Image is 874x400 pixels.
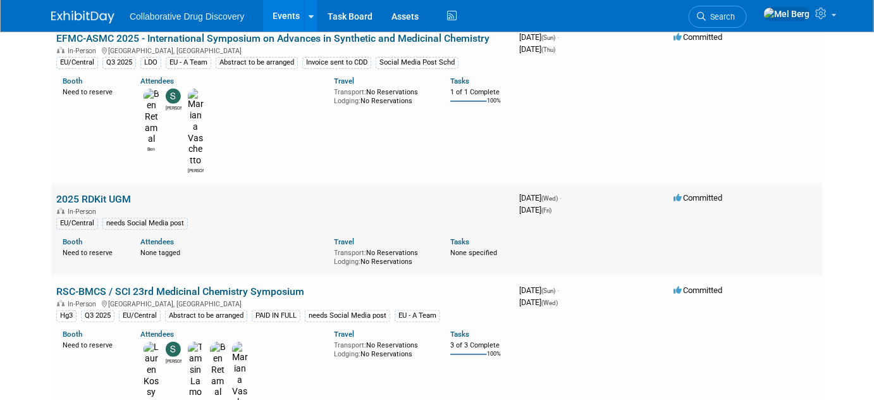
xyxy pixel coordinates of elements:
[560,193,562,203] span: -
[63,246,121,258] div: Need to reserve
[557,32,559,42] span: -
[188,89,204,166] img: Mariana Vaschetto
[763,7,811,21] img: Mel Berg
[334,88,366,96] span: Transport:
[305,310,390,322] div: needs Social Media post
[140,246,325,258] div: None tagged
[56,218,98,229] div: EU/Central
[519,32,559,42] span: [DATE]
[56,285,304,297] a: RSC-BMCS / SCI 23rd Medicinal Chemistry Symposium
[674,193,722,203] span: Committed
[519,44,555,54] span: [DATE]
[334,339,431,358] div: No Reservations No Reservations
[689,6,747,28] a: Search
[144,89,159,145] img: Ben Retamal
[334,97,360,105] span: Lodging:
[102,57,136,68] div: Q3 2025
[674,32,722,42] span: Committed
[395,310,440,322] div: EU - A Team
[557,285,559,295] span: -
[541,287,555,294] span: (Sun)
[56,32,489,44] a: EFMC-ASMC 2025 - International Symposium on Advances in Synthetic and Medicinal Chemistry
[334,237,354,246] a: Travel
[68,208,100,216] span: In-Person
[56,45,509,55] div: [GEOGRAPHIC_DATA], [GEOGRAPHIC_DATA]
[51,11,114,23] img: ExhibitDay
[487,351,501,368] td: 100%
[541,207,551,214] span: (Fri)
[450,341,509,350] div: 3 of 3 Complete
[519,193,562,203] span: [DATE]
[334,249,366,257] span: Transport:
[165,310,247,322] div: Abstract to be arranged
[63,339,121,350] div: Need to reserve
[166,104,182,111] div: Susana Tomasio
[334,341,366,349] span: Transport:
[376,57,459,68] div: Social Media Post Schd
[450,330,469,339] a: Tasks
[334,77,354,85] a: Travel
[166,357,182,365] div: Susana Tomasio
[487,97,501,115] td: 100%
[57,47,65,53] img: In-Person Event
[334,85,431,105] div: No Reservations No Reservations
[450,237,469,246] a: Tasks
[119,310,161,322] div: EU/Central
[188,166,204,174] div: Mariana Vaschetto
[302,57,371,68] div: Invoice sent to CDD
[519,285,559,295] span: [DATE]
[56,193,131,205] a: 2025 RDKit UGM
[541,195,558,202] span: (Wed)
[519,205,551,215] span: [DATE]
[56,310,77,322] div: Hg3
[210,342,226,398] img: Ben Retamal
[63,85,121,97] div: Need to reserve
[63,237,82,246] a: Booth
[140,57,161,68] div: LDO
[334,350,360,358] span: Lodging:
[166,57,211,68] div: EU - A Team
[450,77,469,85] a: Tasks
[140,330,174,339] a: Attendees
[674,285,722,295] span: Committed
[140,237,174,246] a: Attendees
[541,299,558,306] span: (Wed)
[166,89,181,104] img: Susana Tomasio
[166,342,181,357] img: Susana Tomasio
[81,310,114,322] div: Q3 2025
[63,77,82,85] a: Booth
[334,258,360,266] span: Lodging:
[252,310,300,322] div: PAID IN FULL
[140,77,174,85] a: Attendees
[130,11,244,22] span: Collaborative Drug Discovery
[57,300,65,306] img: In-Person Event
[541,34,555,41] span: (Sun)
[450,249,497,257] span: None specified
[56,57,98,68] div: EU/Central
[334,246,431,266] div: No Reservations No Reservations
[706,12,735,22] span: Search
[102,218,188,229] div: needs Social Media post
[541,46,555,53] span: (Thu)
[57,208,65,214] img: In-Person Event
[519,297,558,307] span: [DATE]
[334,330,354,339] a: Travel
[68,300,100,308] span: In-Person
[56,298,509,308] div: [GEOGRAPHIC_DATA], [GEOGRAPHIC_DATA]
[68,47,100,55] span: In-Person
[144,145,159,153] div: Ben Retamal
[63,330,82,339] a: Booth
[450,88,509,97] div: 1 of 1 Complete
[144,342,159,398] img: Lauren Kossy
[216,57,298,68] div: Abstract to be arranged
